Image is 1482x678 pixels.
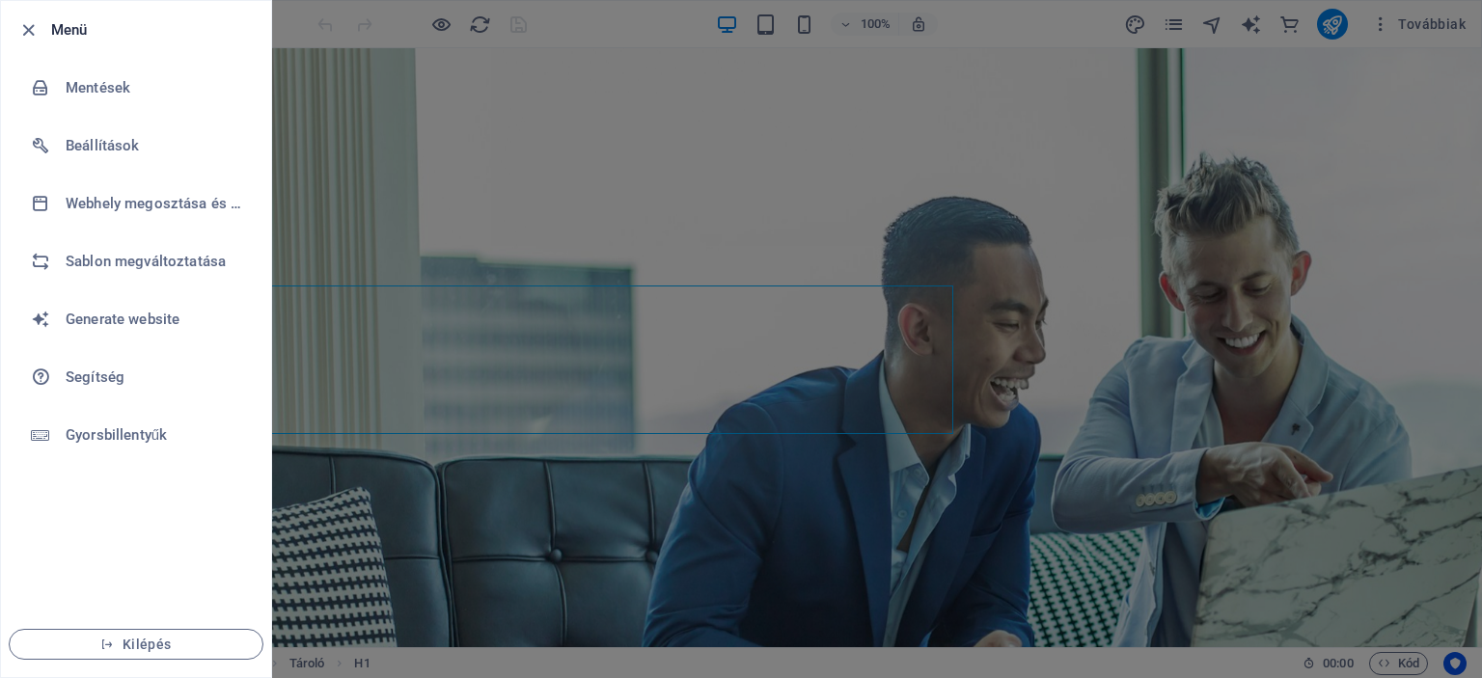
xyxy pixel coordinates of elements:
[66,366,244,389] h6: Segítség
[66,134,244,157] h6: Beállítások
[1,348,271,406] a: Segítség
[66,308,244,331] h6: Generate website
[25,637,247,652] span: Kilépés
[51,18,256,41] h6: Menü
[66,423,244,447] h6: Gyorsbillentyűk
[66,76,244,99] h6: Mentések
[66,250,244,273] h6: Sablon megváltoztatása
[66,192,244,215] h6: Webhely megosztása és másolása
[9,629,263,660] button: Kilépés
